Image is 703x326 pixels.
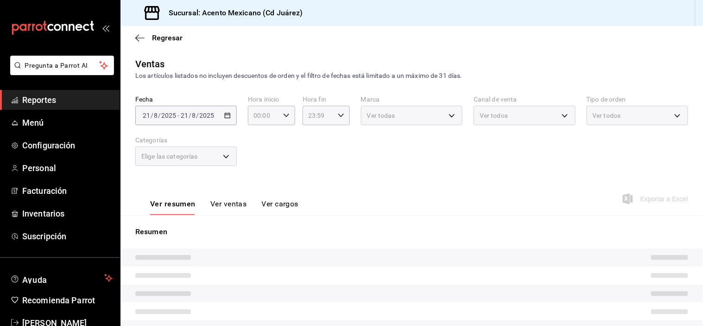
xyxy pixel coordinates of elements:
[22,230,113,243] span: Suscripción
[102,24,109,32] button: open_drawer_menu
[480,111,508,120] span: Ver todos
[6,67,114,77] a: Pregunta a Parrot AI
[141,152,198,161] span: Elige las categorías
[180,112,189,119] input: --
[22,94,113,106] span: Reportes
[135,57,165,71] div: Ventas
[10,56,114,75] button: Pregunta a Parrot AI
[22,273,101,284] span: Ayuda
[153,112,158,119] input: --
[192,112,196,119] input: --
[361,96,462,103] label: Marca
[22,294,113,307] span: Recomienda Parrot
[135,33,183,42] button: Regresar
[152,33,183,42] span: Regresar
[22,207,113,220] span: Inventarios
[210,199,247,215] button: Ver ventas
[22,139,113,152] span: Configuración
[199,112,215,119] input: ----
[593,111,621,120] span: Ver todos
[142,112,151,119] input: --
[22,162,113,174] span: Personal
[135,96,237,103] label: Fecha
[161,112,177,119] input: ----
[135,71,688,81] div: Los artículos listados no incluyen descuentos de orden y el filtro de fechas está limitado a un m...
[151,112,153,119] span: /
[150,199,196,215] button: Ver resumen
[262,199,299,215] button: Ver cargos
[150,199,298,215] div: navigation tabs
[25,61,100,70] span: Pregunta a Parrot AI
[161,7,303,19] h3: Sucursal: Acento Mexicano (Cd Juárez)
[22,116,113,129] span: Menú
[158,112,161,119] span: /
[303,96,350,103] label: Hora fin
[248,96,295,103] label: Hora inicio
[474,96,575,103] label: Canal de venta
[189,112,191,119] span: /
[196,112,199,119] span: /
[177,112,179,119] span: -
[135,226,688,237] p: Resumen
[367,111,395,120] span: Ver todas
[135,137,237,144] label: Categorías
[587,96,688,103] label: Tipo de orden
[22,185,113,197] span: Facturación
